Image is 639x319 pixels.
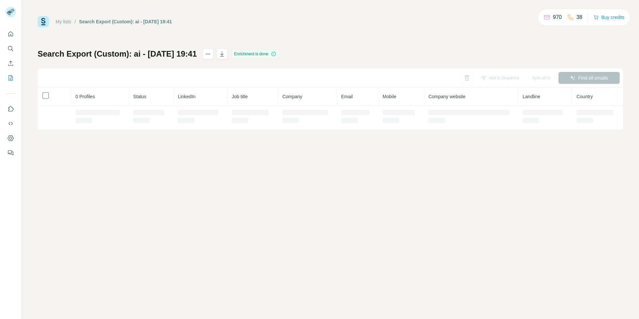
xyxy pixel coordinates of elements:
h1: Search Export (Custom): ai - [DATE] 19:41 [38,49,197,59]
span: Company [282,94,302,99]
button: Dashboard [5,132,16,144]
button: Search [5,43,16,55]
span: Company website [428,94,465,99]
img: Surfe Logo [38,16,49,27]
button: My lists [5,72,16,84]
span: Status [133,94,146,99]
button: Use Surfe on LinkedIn [5,103,16,115]
button: Quick start [5,28,16,40]
li: / [75,18,76,25]
a: My lists [56,19,71,24]
button: Use Surfe API [5,118,16,130]
span: Job title [232,94,248,99]
span: Mobile [383,94,396,99]
div: Enrichment is done [232,50,278,58]
span: Email [341,94,353,99]
button: Buy credits [593,13,624,22]
span: LinkedIn [178,94,195,99]
button: Feedback [5,147,16,159]
span: Landline [523,94,540,99]
p: 38 [576,13,582,21]
button: Enrich CSV [5,57,16,69]
span: Country [576,94,593,99]
button: actions [203,49,213,59]
p: 970 [553,13,562,21]
span: 0 Profiles [76,94,95,99]
div: Search Export (Custom): ai - [DATE] 19:41 [79,18,172,25]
